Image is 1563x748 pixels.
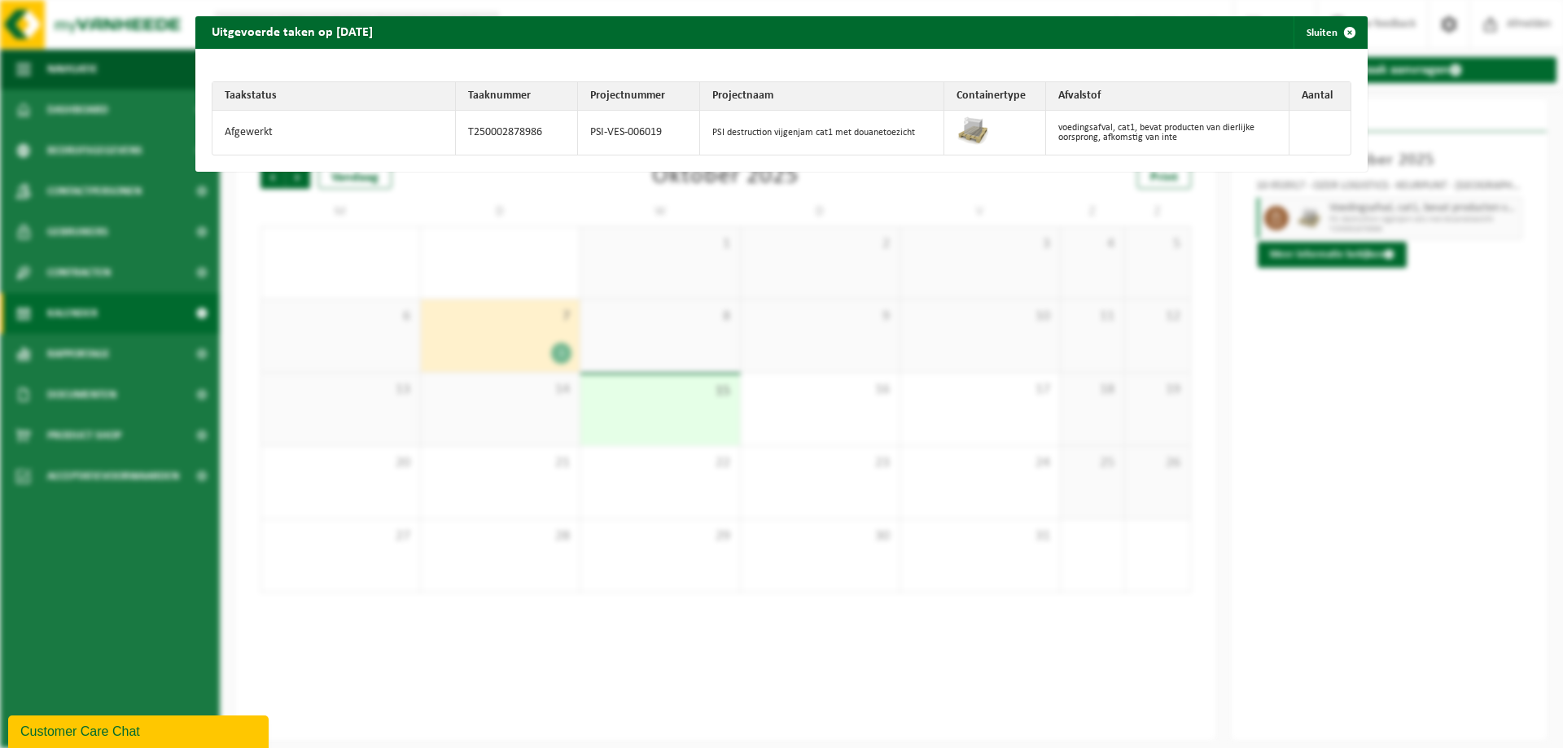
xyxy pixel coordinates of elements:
[578,82,700,111] th: Projectnummer
[1289,82,1351,111] th: Aantal
[1294,16,1366,49] button: Sluiten
[8,712,272,748] iframe: chat widget
[456,82,578,111] th: Taaknummer
[1046,82,1289,111] th: Afvalstof
[195,16,389,47] h2: Uitgevoerde taken op [DATE]
[1046,111,1289,155] td: voedingsafval, cat1, bevat producten van dierlijke oorsprong, afkomstig van inte
[456,111,578,155] td: T250002878986
[578,111,700,155] td: PSI-VES-006019
[212,82,456,111] th: Taakstatus
[700,111,943,155] td: PSI destruction vijgenjam cat1 met douanetoezicht
[700,82,943,111] th: Projectnaam
[957,115,989,147] img: LP-PA-00000-WDN-11
[944,82,1046,111] th: Containertype
[212,111,456,155] td: Afgewerkt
